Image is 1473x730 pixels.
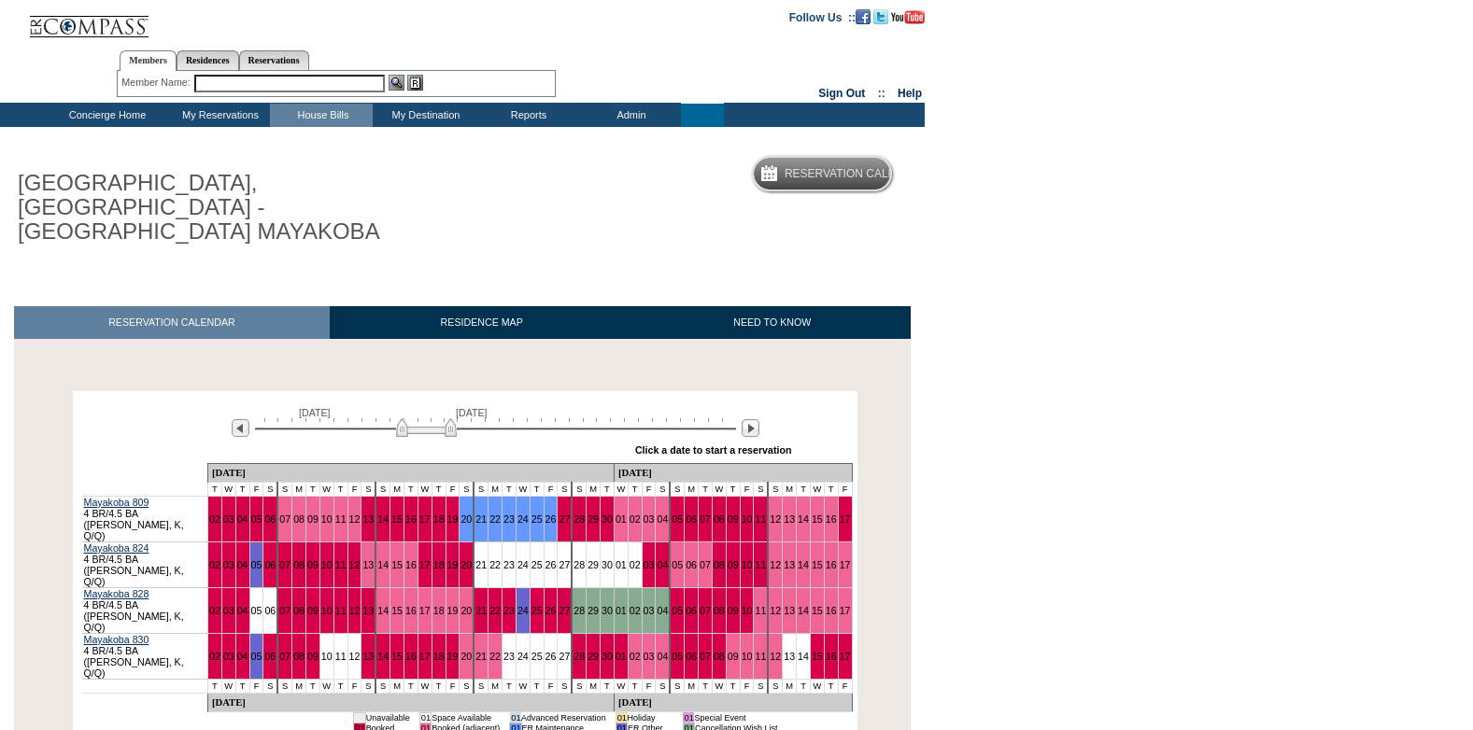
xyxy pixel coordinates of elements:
[644,513,655,525] a: 03
[209,513,220,525] a: 02
[14,167,432,248] h1: [GEOGRAPHIC_DATA], [GEOGRAPHIC_DATA] - [GEOGRAPHIC_DATA] MAYAKOBA
[797,482,811,496] td: T
[305,482,319,496] td: T
[237,513,248,525] a: 04
[391,559,403,570] a: 15
[489,651,501,662] a: 22
[239,50,309,70] a: Reservations
[818,87,865,100] a: Sign Out
[277,679,291,693] td: S
[264,513,276,525] a: 06
[616,605,627,616] a: 01
[475,651,487,662] a: 21
[517,605,529,616] a: 24
[390,482,404,496] td: M
[728,559,739,570] a: 09
[321,605,333,616] a: 10
[277,482,291,496] td: S
[840,605,851,616] a: 17
[82,587,208,633] td: 4 BR/4.5 BA ([PERSON_NAME], K, Q/Q)
[742,651,753,662] a: 10
[474,679,488,693] td: S
[770,605,781,616] a: 12
[742,605,753,616] a: 10
[405,605,417,616] a: 16
[249,587,263,633] td: 05
[798,605,809,616] a: 14
[279,651,290,662] a: 07
[712,482,726,496] td: W
[898,87,922,100] a: Help
[279,513,290,525] a: 07
[82,496,208,541] td: 4 BR/4.5 BA ([PERSON_NAME], K, Q/Q)
[672,513,683,525] a: 05
[635,444,792,456] div: Click a date to start a reservation
[578,104,681,127] td: Admin
[475,605,487,616] a: 21
[714,513,725,525] a: 08
[558,633,572,679] td: 27
[657,513,668,525] a: 04
[223,559,234,570] a: 03
[614,541,628,587] td: 01
[489,679,503,693] td: M
[407,75,423,91] img: Reservations
[292,482,306,496] td: M
[433,559,445,570] a: 18
[418,679,432,693] td: W
[686,559,697,570] a: 06
[628,541,642,587] td: 02
[784,605,795,616] a: 13
[686,605,697,616] a: 06
[503,541,517,587] td: 23
[856,9,871,24] img: Become our fan on Facebook
[728,651,739,662] a: 09
[784,559,795,570] a: 13
[826,513,837,525] a: 16
[602,605,613,616] a: 30
[419,513,431,525] a: 17
[503,633,517,679] td: 23
[545,513,557,525] a: 26
[362,513,374,525] a: 13
[373,104,475,127] td: My Destination
[574,513,585,525] a: 28
[768,482,782,496] td: S
[873,10,888,21] a: Follow us on Twitter
[783,633,797,679] td: 13
[516,482,530,496] td: W
[700,559,711,570] a: 07
[474,541,488,587] td: 21
[588,513,599,525] a: 29
[798,513,809,525] a: 14
[237,605,248,616] a: 04
[307,651,319,662] a: 09
[740,482,754,496] td: F
[319,633,333,679] td: 10
[251,559,262,570] a: 05
[574,651,585,662] a: 28
[237,559,248,570] a: 04
[377,513,389,525] a: 14
[614,463,852,482] td: [DATE]
[714,651,725,662] a: 08
[232,419,249,437] img: Previous
[672,605,683,616] a: 05
[456,407,488,418] span: [DATE]
[305,679,319,693] td: T
[656,482,670,496] td: S
[375,679,389,693] td: S
[530,482,544,496] td: T
[447,651,459,662] a: 19
[237,651,248,662] a: 04
[447,559,459,570] a: 19
[785,168,928,180] h5: Reservation Calendar
[475,104,578,127] td: Reports
[602,651,613,662] a: 30
[797,633,811,679] td: 14
[516,633,530,679] td: 24
[686,513,697,525] a: 06
[700,651,711,662] a: 07
[390,679,404,693] td: M
[121,75,193,91] div: Member Name:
